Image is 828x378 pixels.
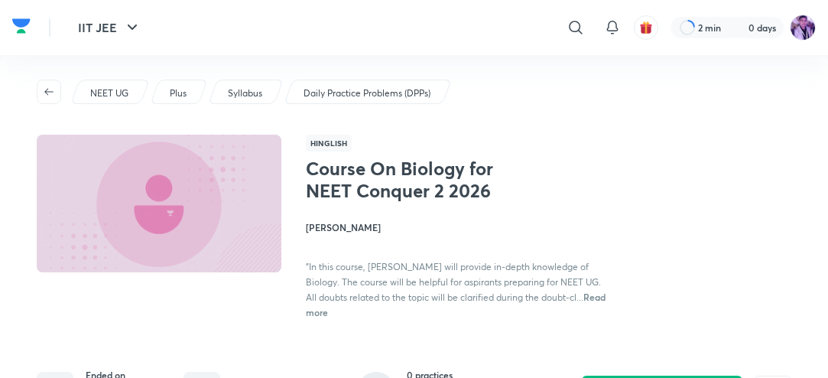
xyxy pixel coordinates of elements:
h1: Course On Biology for NEET Conquer 2 2026 [306,158,526,202]
p: Plus [170,86,187,100]
span: Hinglish [306,135,352,152]
span: "In this course, [PERSON_NAME] will provide in-depth knowledge of Biology. The course will be hel... [306,261,601,303]
button: IIT JEE [69,12,151,43]
img: Thumbnail [34,133,284,274]
p: Syllabus [228,86,262,100]
a: Plus [167,86,190,100]
img: preeti Tripathi [790,15,816,41]
a: Syllabus [226,86,265,100]
p: NEET UG [90,86,128,100]
a: Daily Practice Problems (DPPs) [301,86,433,100]
button: avatar [634,15,658,40]
h4: [PERSON_NAME] [306,220,608,234]
a: Company Logo [12,15,31,41]
p: Daily Practice Problems (DPPs) [304,86,430,100]
img: avatar [639,21,653,34]
img: streak [730,20,745,35]
span: Read more [306,291,606,318]
a: NEET UG [88,86,132,100]
img: Company Logo [12,15,31,37]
